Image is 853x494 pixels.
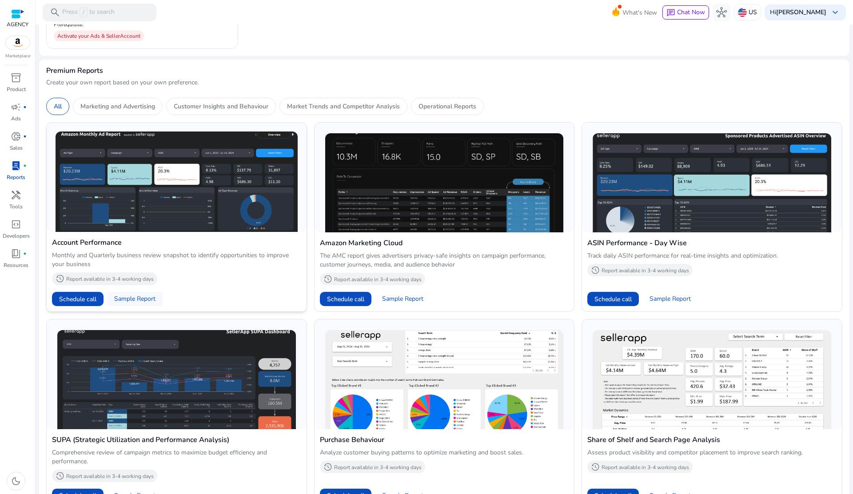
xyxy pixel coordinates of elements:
p: Marketplace [5,53,30,60]
p: Track daily ASIN performance for real-time insights and optimization. [587,251,837,260]
span: donut_small [11,131,21,142]
h4: Account Performance [52,237,301,248]
button: hub [713,4,730,21]
h4: Amazon Marketing Cloud [320,238,569,248]
p: Report available in 3-4 working days [602,464,689,471]
p: Sales [10,144,23,152]
p: Report available in 3-4 working days [66,473,154,480]
span: fiber_manual_record [23,252,27,255]
span: dark_mode [11,476,21,486]
span: chat [666,8,675,17]
p: Create your own report based on your own preference. [46,78,842,87]
img: us.svg [738,8,747,17]
b: [PERSON_NAME] [776,8,826,16]
span: What's New [622,5,657,20]
span: history_2 [56,471,64,480]
p: Report available in 3-4 working days [334,276,422,283]
button: Schedule call [587,292,639,306]
span: Chat Now [677,8,705,16]
p: Ads [11,115,21,123]
p: Operational Reports [419,102,476,111]
p: All [54,102,62,111]
p: Developers [3,232,30,240]
span: Schedule call [327,295,364,304]
span: Sample Report [114,295,155,303]
p: Resources [4,261,28,269]
span: / [80,8,88,17]
p: The AMC report gives advertisers privacy-safe insights on campaign performance, customer journeys... [320,251,569,269]
button: Sample Report [107,292,163,306]
p: Report available in 3-4 working days [334,464,422,471]
span: Schedule call [594,295,632,304]
span: handyman [11,190,21,200]
button: Schedule call [52,292,104,306]
p: Press to search [62,8,115,17]
span: campaign [11,102,21,112]
span: fiber_manual_record [23,135,27,138]
span: fiber_manual_record [23,105,27,109]
p: Assess product visibility and competitor placement to improve search ranking. [587,448,837,457]
div: Activate your Ads & Seller Account [54,31,144,41]
button: Sample Report [642,292,698,306]
span: search [50,7,60,18]
p: Analyze customer buying patterns to optimize marketing and boost sales. [320,448,569,457]
p: Report available in 3-4 working days [602,267,689,274]
span: fiber_manual_record [23,164,27,167]
p: US [749,4,757,20]
span: history_2 [591,462,600,471]
span: Sample Report [382,295,423,303]
h4: Premium Reports [46,67,103,75]
span: history_2 [56,274,64,283]
p: Tools [9,203,23,211]
span: hub [716,7,727,18]
span: lab_profile [11,160,21,171]
p: Customer Insights and Behaviour [174,102,268,111]
span: history_2 [323,462,332,471]
span: book_4 [11,248,21,259]
span: Sample Report [650,295,691,303]
p: AGENCY [7,20,28,28]
p: Product [7,85,26,93]
img: amazon.svg [6,36,30,49]
h4: SUPA (Strategic Utilization and Performance Analysis) [52,434,301,445]
p: Monthly and Quarterly business review snapshot to identify opportunities to improve your business [52,251,301,269]
button: Sample Report [375,292,430,306]
h4: ASIN Performance - Day Wise [587,238,837,248]
button: chatChat Now [662,5,709,20]
span: Schedule call [59,295,96,304]
p: Comprehensive review of campaign metrics to maximize budget efficiency and performance. [52,448,301,466]
span: history_2 [323,275,332,283]
h4: Share of Shelf and Search Page Analysis [587,434,837,445]
p: Market Trends and Competitor Analysis [287,102,400,111]
p: Report available in 3-4 working days [66,275,154,283]
span: inventory_2 [11,72,21,83]
span: history_2 [591,266,600,275]
span: keyboard_arrow_down [830,7,841,18]
h4: Purchase Behaviour [320,434,569,445]
button: Schedule call [320,292,371,306]
p: Hi [770,9,826,16]
p: Marketing and Advertising [80,102,155,111]
p: Reports [7,173,25,181]
span: code_blocks [11,219,21,230]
